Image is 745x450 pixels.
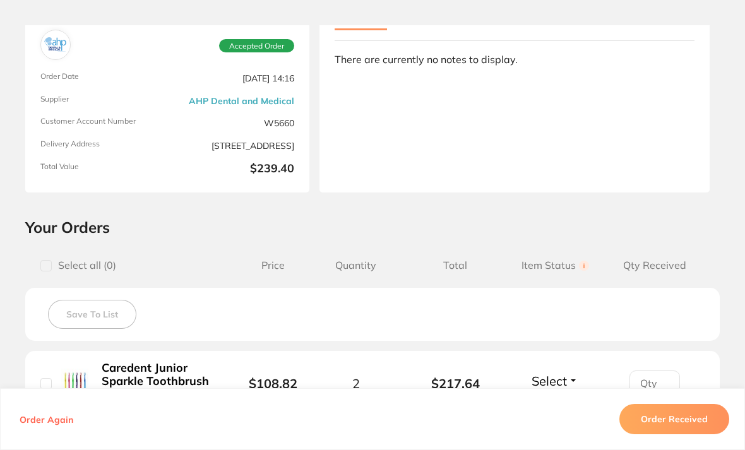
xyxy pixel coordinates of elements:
button: Caredent Junior Sparkle Toothbrush Product Code: CDJT [98,361,221,405]
span: 2 [352,376,360,391]
span: Select [532,373,567,389]
span: Supplier [40,95,162,107]
img: AHP Dental and Medical [44,33,68,57]
span: Delivery Address [40,139,162,152]
span: Quantity [306,259,406,271]
span: Qty Received [605,259,705,271]
button: Order Again [16,413,77,425]
span: Item Status [505,259,605,271]
a: AHP Dental and Medical [189,96,294,106]
span: Total [406,259,506,271]
input: Qty [629,370,680,396]
span: Select all ( 0 ) [52,259,116,271]
span: Price [240,259,306,271]
button: Select [528,373,582,389]
span: W5660 [172,117,294,129]
span: Total Value [40,162,162,177]
b: $108.82 [249,376,297,391]
b: $217.64 [406,376,506,391]
img: Caredent Junior Sparkle Toothbrush [61,369,88,396]
span: Order Date [40,72,162,85]
button: Order Received [619,404,729,434]
h2: Your Orders [25,218,720,237]
span: Customer Account Number [40,117,162,129]
button: Save To List [48,300,136,329]
span: [DATE] 14:16 [172,72,294,85]
span: Accepted Order [219,39,294,53]
b: $239.40 [172,162,294,177]
b: Caredent Junior Sparkle Toothbrush [102,362,217,388]
div: There are currently no notes to display. [335,54,694,65]
span: [STREET_ADDRESS] [172,139,294,152]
